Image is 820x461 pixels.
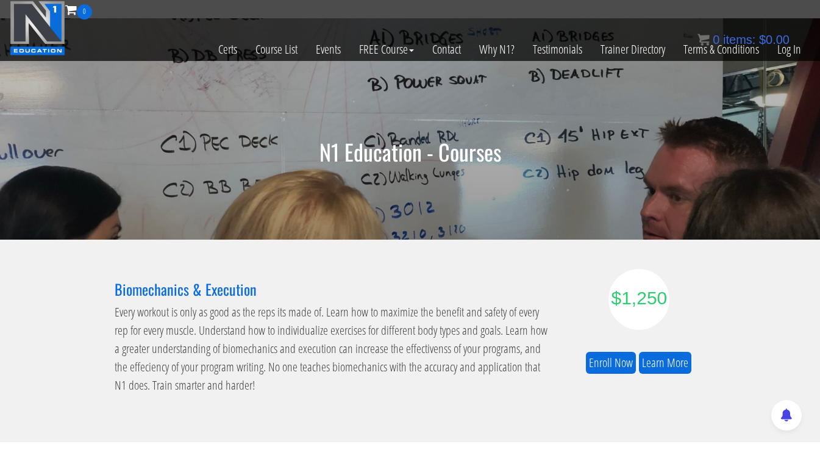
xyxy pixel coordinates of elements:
a: Testimonials [524,20,591,79]
a: Learn More [639,352,691,374]
a: Contact [423,20,470,79]
a: Trainer Directory [591,20,674,79]
bdi: 0.00 [759,33,790,46]
div: $1,250 [611,284,666,312]
img: icon11.png [697,34,710,46]
span: items: [723,33,755,46]
a: Events [307,20,350,79]
a: Why N1? [470,20,524,79]
span: 0 [77,4,92,20]
h3: Biomechanics & Execution [115,281,554,297]
a: Terms & Conditions [674,20,768,79]
a: 0 items: $0.00 [697,33,790,46]
span: 0 [713,33,719,46]
p: Every workout is only as good as the reps its made of. Learn how to maximize the benefit and safe... [115,303,554,395]
span: $ [759,33,766,46]
a: FREE Course [350,20,423,79]
a: Course List [246,20,307,79]
a: Log In [768,20,810,79]
a: 0 [65,1,92,18]
a: Enroll Now [586,352,636,374]
img: n1-education [10,1,65,55]
a: Certs [209,20,246,79]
